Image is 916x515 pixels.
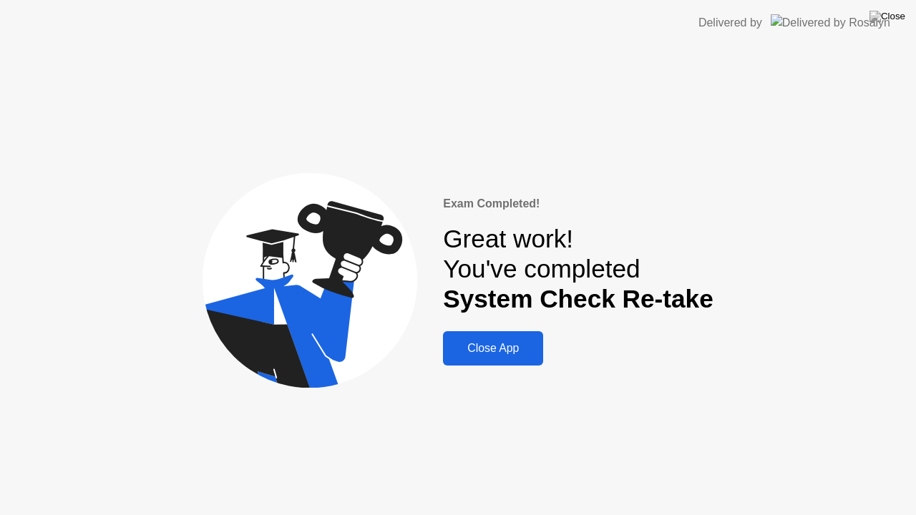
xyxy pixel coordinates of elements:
[447,342,539,355] div: Close App
[443,285,713,313] b: System Check Re-take
[443,195,713,212] div: Exam Completed!
[698,14,762,31] div: Delivered by
[443,224,713,315] div: Great work! You've completed
[443,331,543,366] button: Close App
[869,11,905,22] img: Close
[771,14,890,31] img: Delivered by Rosalyn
